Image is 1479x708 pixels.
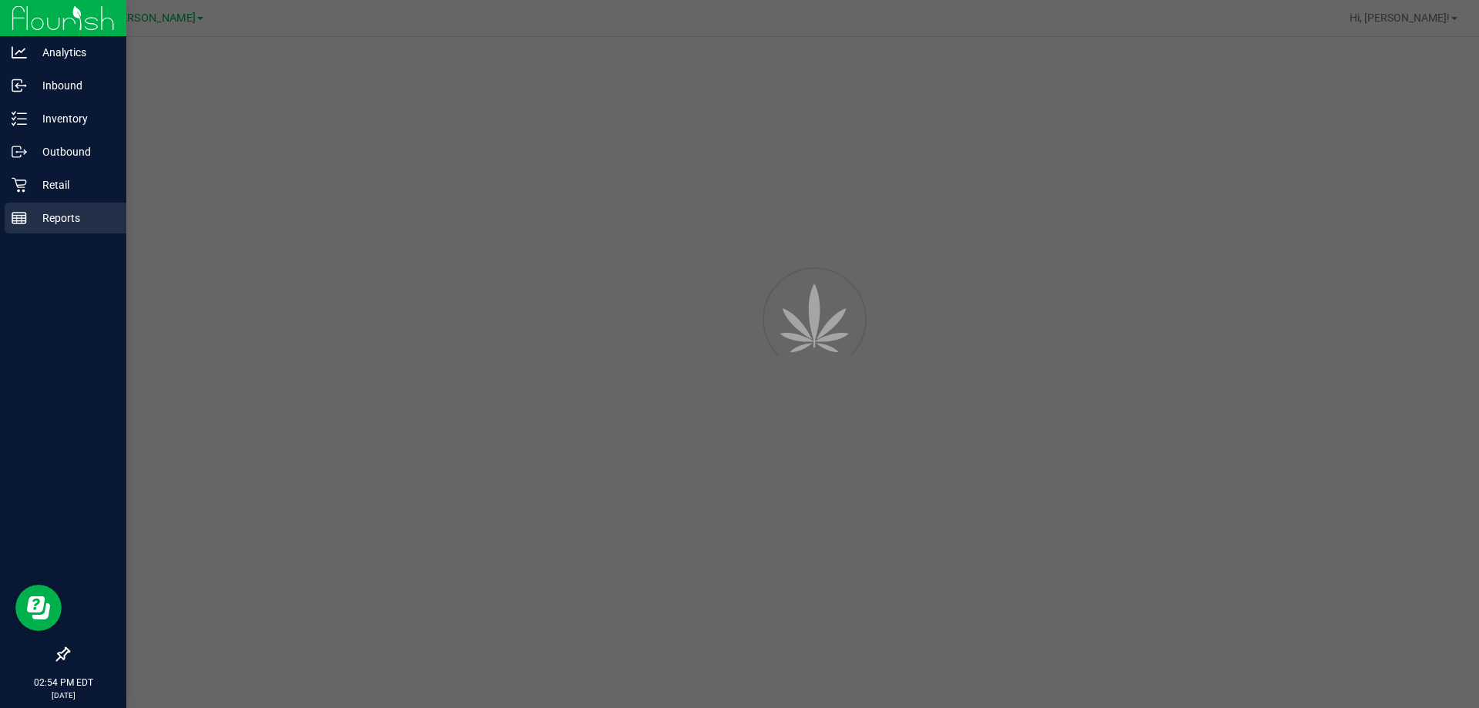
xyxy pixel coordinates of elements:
[7,676,119,690] p: 02:54 PM EDT
[27,176,119,194] p: Retail
[27,109,119,128] p: Inventory
[12,177,27,193] inline-svg: Retail
[27,143,119,161] p: Outbound
[12,144,27,159] inline-svg: Outbound
[12,210,27,226] inline-svg: Reports
[12,45,27,60] inline-svg: Analytics
[7,690,119,701] p: [DATE]
[12,111,27,126] inline-svg: Inventory
[27,209,119,227] p: Reports
[12,78,27,93] inline-svg: Inbound
[15,585,62,631] iframe: Resource center
[27,76,119,95] p: Inbound
[27,43,119,62] p: Analytics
